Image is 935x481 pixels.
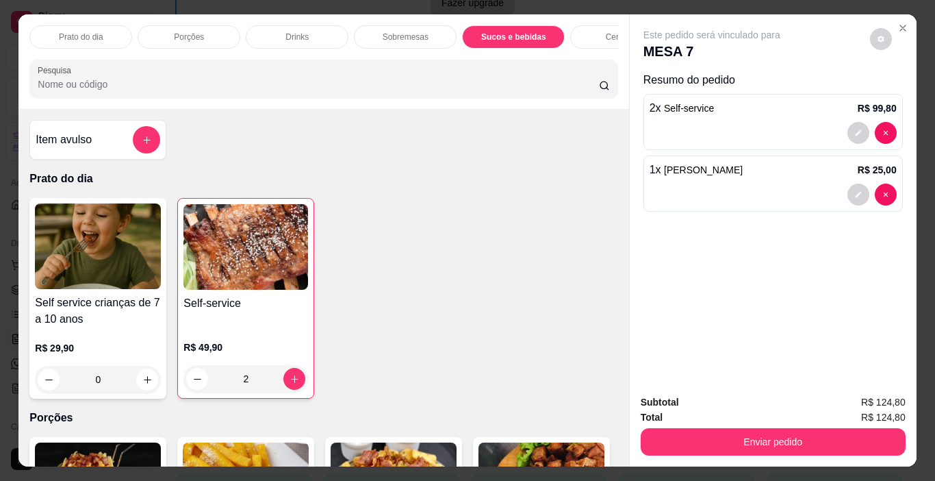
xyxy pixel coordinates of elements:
p: R$ 25,00 [858,163,897,177]
p: R$ 29,90 [35,341,161,355]
span: Self-service [664,103,714,114]
p: Porções [29,410,617,426]
button: decrease-product-quantity [875,184,897,206]
img: product-image [35,203,161,289]
p: 2 x [650,100,715,116]
button: increase-product-quantity [136,369,158,391]
button: decrease-product-quantity [186,368,208,390]
p: Sobremesas [383,32,428,42]
p: Porções [174,32,204,42]
input: Pesquisa [38,77,599,91]
p: 1 x [650,162,743,178]
button: decrease-product-quantity [38,369,60,391]
button: Close [892,17,914,39]
span: R$ 124,80 [861,410,906,425]
strong: Subtotal [641,397,679,408]
label: Pesquisa [38,64,76,76]
button: add-separate-item [133,126,160,153]
p: Prato do dia [59,32,103,42]
button: decrease-product-quantity [870,28,892,50]
span: R$ 124,80 [861,395,906,410]
h4: Self-service [183,295,308,312]
img: product-image [183,204,308,290]
p: Drinks [285,32,309,42]
p: Este pedido será vinculado para [643,28,780,42]
p: R$ 49,90 [183,341,308,354]
button: decrease-product-quantity [847,122,869,144]
button: decrease-product-quantity [847,184,869,206]
button: decrease-product-quantity [875,122,897,144]
h4: Self service crianças de 7 a 10 anos [35,295,161,328]
p: Prato do dia [29,171,617,187]
button: Enviar pedido [641,428,906,456]
p: Sucos e bebidas [481,32,546,42]
span: [PERSON_NAME] [664,164,743,175]
p: Cervejas [606,32,638,42]
p: R$ 99,80 [858,101,897,115]
p: MESA 7 [643,42,780,61]
h4: Item avulso [36,132,92,148]
button: increase-product-quantity [283,368,305,390]
p: Resumo do pedido [643,72,903,88]
strong: Total [641,412,663,423]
